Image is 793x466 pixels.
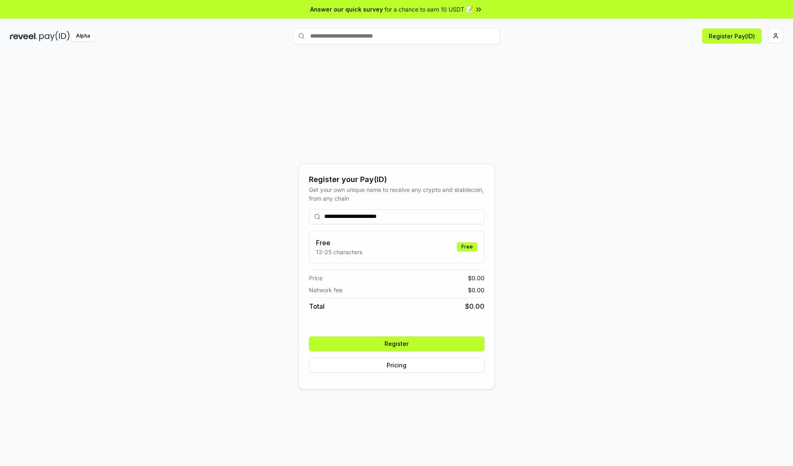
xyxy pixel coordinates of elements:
[309,301,325,311] span: Total
[309,336,484,351] button: Register
[309,286,342,294] span: Network fee
[468,274,484,282] span: $ 0.00
[71,31,95,41] div: Alpha
[310,5,383,14] span: Answer our quick survey
[309,274,323,282] span: Price
[702,28,762,43] button: Register Pay(ID)
[468,286,484,294] span: $ 0.00
[385,5,473,14] span: for a chance to earn 10 USDT 📝
[316,238,362,248] h3: Free
[465,301,484,311] span: $ 0.00
[309,185,484,203] div: Get your own unique name to receive any crypto and stablecoin, from any chain
[457,242,477,251] div: Free
[309,358,484,373] button: Pricing
[316,248,362,256] p: 13-25 characters
[10,31,38,41] img: reveel_dark
[39,31,70,41] img: pay_id
[309,174,484,185] div: Register your Pay(ID)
